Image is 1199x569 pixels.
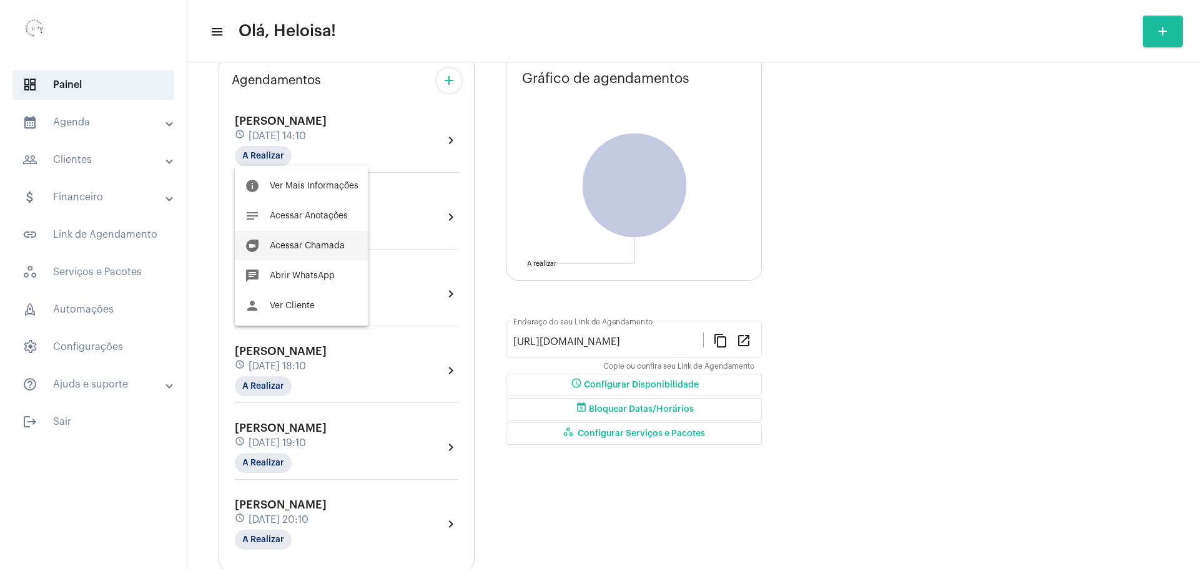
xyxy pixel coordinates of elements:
mat-icon: info [245,178,260,193]
span: Abrir WhatsApp [270,271,335,280]
span: Acessar Anotações [270,212,348,220]
mat-icon: duo [245,238,260,253]
span: Acessar Chamada [270,241,345,250]
span: Ver Cliente [270,301,315,310]
mat-icon: chat [245,268,260,283]
mat-icon: notes [245,208,260,223]
mat-icon: person [245,298,260,313]
span: Ver Mais Informações [270,182,358,190]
